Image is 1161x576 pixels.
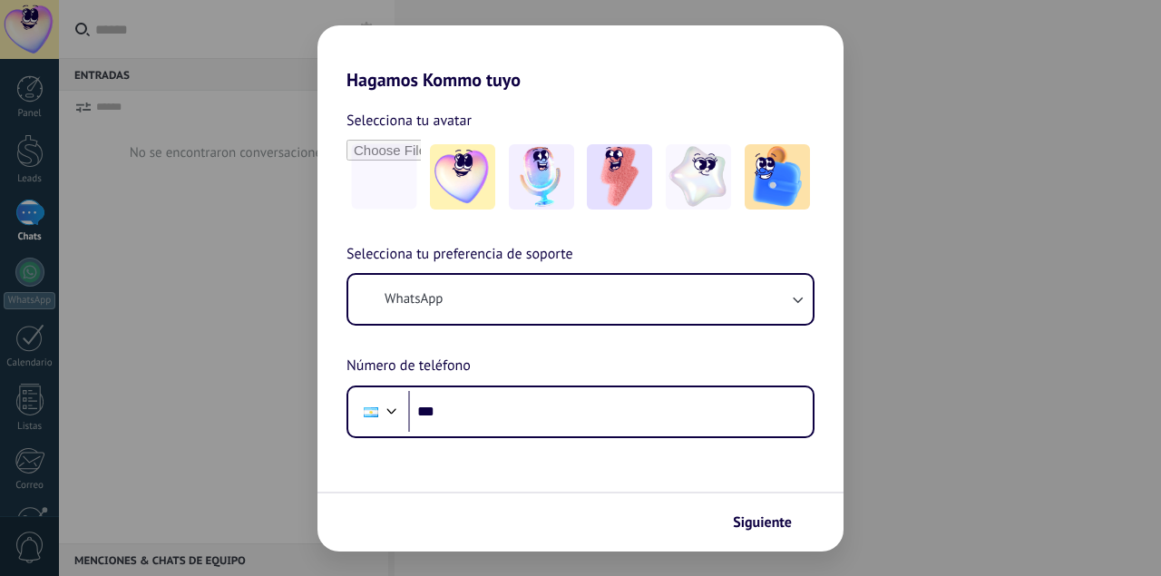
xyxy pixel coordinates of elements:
span: Selecciona tu preferencia de soporte [346,243,573,267]
div: Argentina: + 54 [354,393,388,431]
span: Número de teléfono [346,355,471,378]
span: Selecciona tu avatar [346,109,472,132]
span: WhatsApp [385,290,443,308]
h2: Hagamos Kommo tuyo [317,25,844,91]
button: Siguiente [725,507,816,538]
img: -3.jpeg [587,144,652,210]
img: -4.jpeg [666,144,731,210]
img: -1.jpeg [430,144,495,210]
img: -5.jpeg [745,144,810,210]
img: -2.jpeg [509,144,574,210]
button: WhatsApp [348,275,813,324]
span: Siguiente [733,516,792,529]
